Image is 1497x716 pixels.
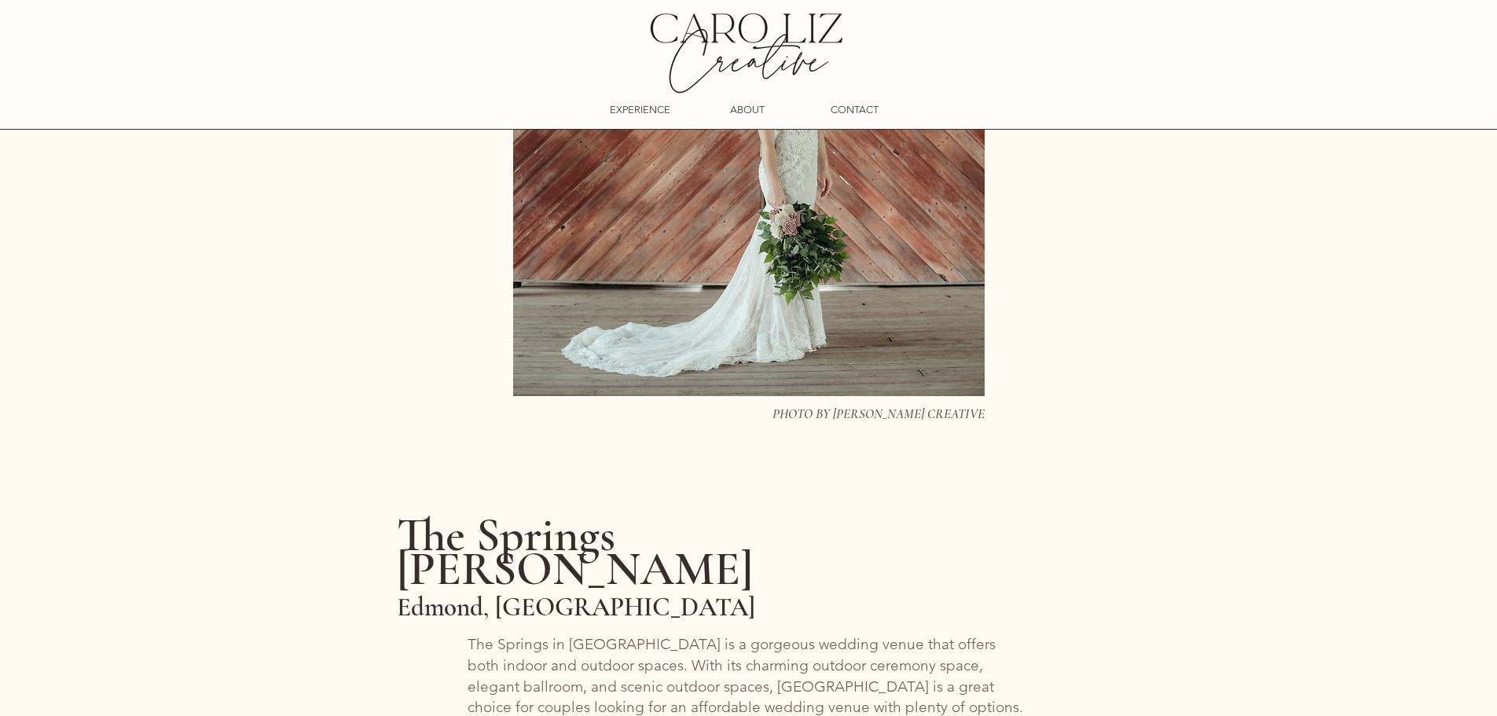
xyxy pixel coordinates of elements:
[772,406,985,422] span: PHOTO BY [PERSON_NAME] CREATIVE
[586,96,908,123] nav: Site
[397,592,755,622] span: Edmond, [GEOGRAPHIC_DATA]
[397,507,753,597] span: The Springs [PERSON_NAME]
[468,635,1023,716] span: The Springs in [GEOGRAPHIC_DATA] is a gorgeous wedding venue that offers both indoor and outdoor ...
[730,97,765,122] p: ABOUT
[590,96,690,123] a: EXPERIENCE
[831,97,879,122] p: CONTACT
[805,96,904,123] a: CONTACT
[698,96,798,123] a: ABOUT
[610,97,670,122] p: EXPERIENCE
